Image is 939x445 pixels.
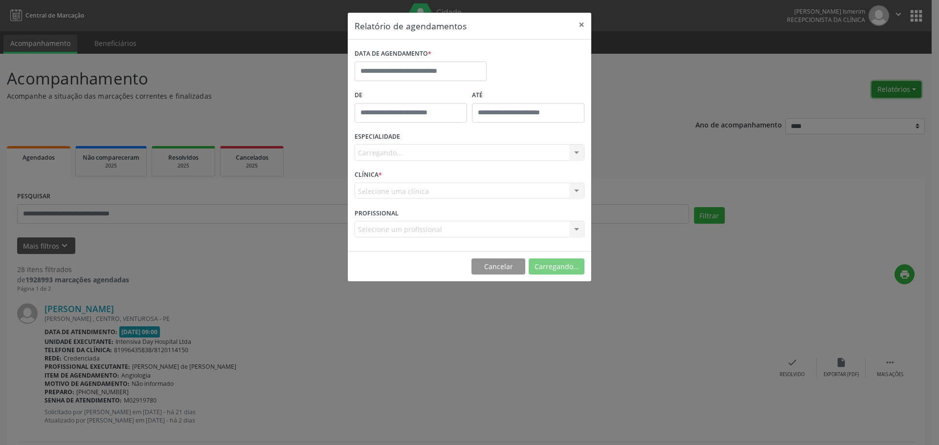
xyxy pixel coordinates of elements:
label: De [355,88,467,103]
label: ESPECIALIDADE [355,129,400,145]
h5: Relatório de agendamentos [355,20,467,32]
label: ATÉ [472,88,584,103]
label: CLÍNICA [355,168,382,183]
button: Cancelar [471,258,525,275]
button: Carregando... [529,258,584,275]
label: DATA DE AGENDAMENTO [355,46,431,62]
button: Close [572,13,591,37]
label: PROFISSIONAL [355,206,399,221]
